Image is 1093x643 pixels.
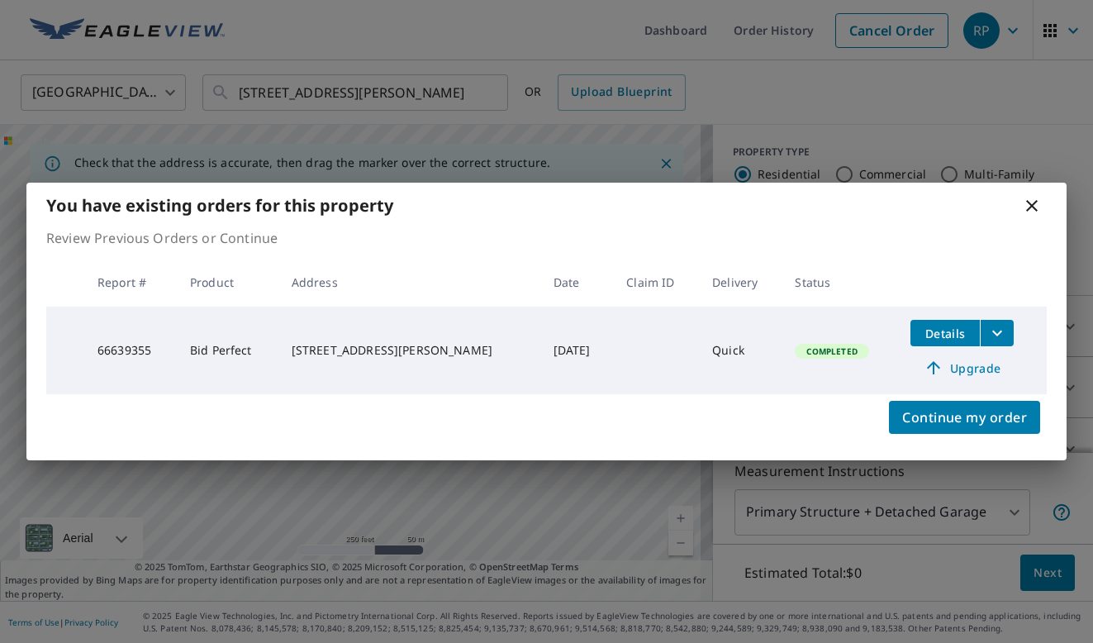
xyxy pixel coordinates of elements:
[782,258,897,307] th: Status
[902,406,1027,429] span: Continue my order
[46,194,393,217] b: You have existing orders for this property
[910,355,1014,381] a: Upgrade
[84,307,177,394] td: 66639355
[540,307,614,394] td: [DATE]
[540,258,614,307] th: Date
[292,342,527,359] div: [STREET_ADDRESS][PERSON_NAME]
[920,358,1004,378] span: Upgrade
[699,258,782,307] th: Delivery
[889,401,1040,434] button: Continue my order
[84,258,177,307] th: Report #
[46,228,1047,248] p: Review Previous Orders or Continue
[796,345,867,357] span: Completed
[920,326,970,341] span: Details
[177,307,278,394] td: Bid Perfect
[699,307,782,394] td: Quick
[278,258,540,307] th: Address
[980,320,1014,346] button: filesDropdownBtn-66639355
[177,258,278,307] th: Product
[910,320,980,346] button: detailsBtn-66639355
[613,258,699,307] th: Claim ID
